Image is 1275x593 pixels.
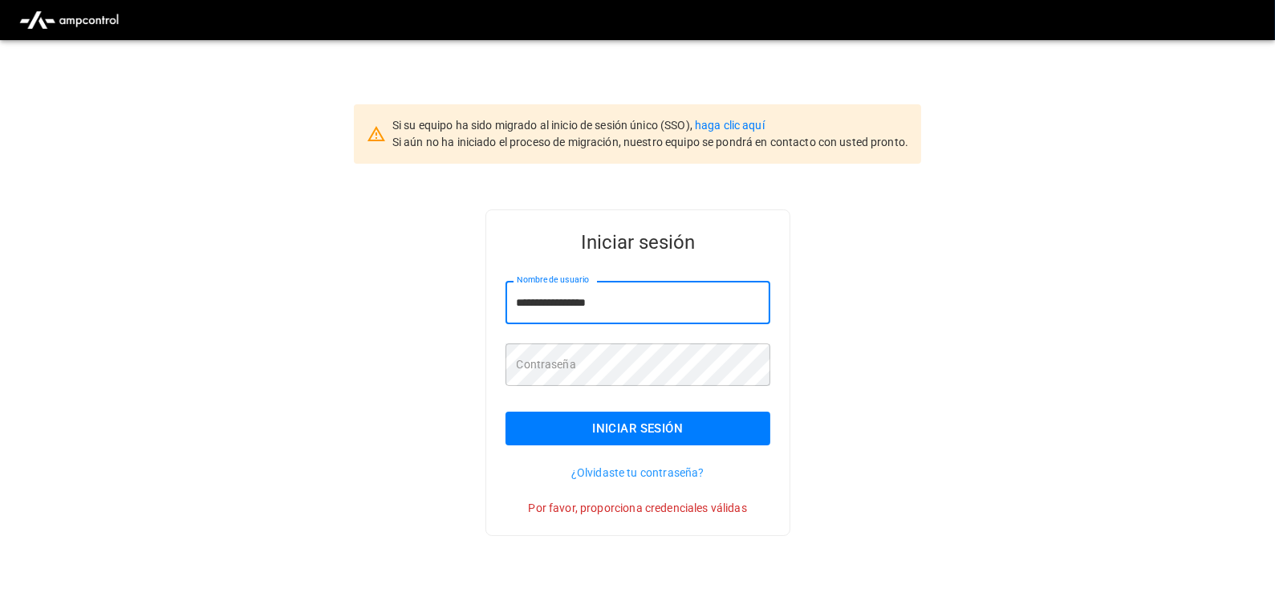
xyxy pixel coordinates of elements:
[506,229,770,255] h5: Iniciar sesión
[506,465,770,481] p: ¿Olvidaste tu contraseña?
[13,5,125,35] img: ampcontrol.io logo
[392,136,908,148] span: Si aún no ha iniciado el proceso de migración, nuestro equipo se pondrá en contacto con usted pro...
[517,274,589,286] label: Nombre de usuario
[506,412,770,445] button: Iniciar sesión
[506,500,770,516] p: Por favor, proporciona credenciales válidas
[392,119,695,132] span: Si su equipo ha sido migrado al inicio de sesión único (SSO),
[695,119,765,132] a: haga clic aquí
